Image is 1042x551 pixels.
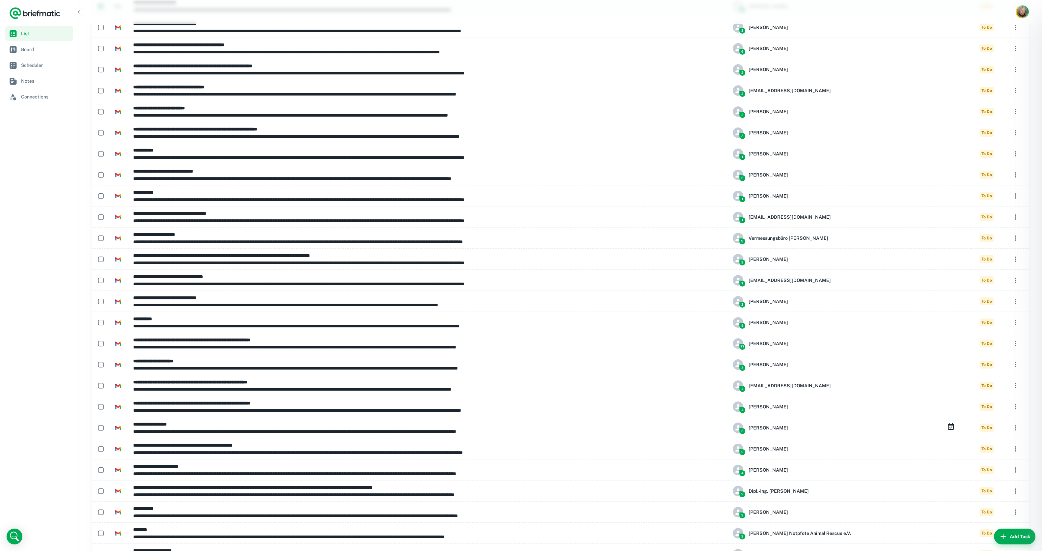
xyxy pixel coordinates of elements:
[5,26,73,41] a: List
[5,58,73,72] a: Scheduler
[9,7,61,20] a: Logo
[21,93,71,100] span: Connections
[5,74,73,88] a: Notes
[21,62,71,69] span: Scheduler
[21,46,71,53] span: Board
[21,30,71,37] span: List
[7,529,22,544] div: Open Intercom Messenger
[21,77,71,85] span: Notes
[5,90,73,104] a: Connections
[5,42,73,57] a: Board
